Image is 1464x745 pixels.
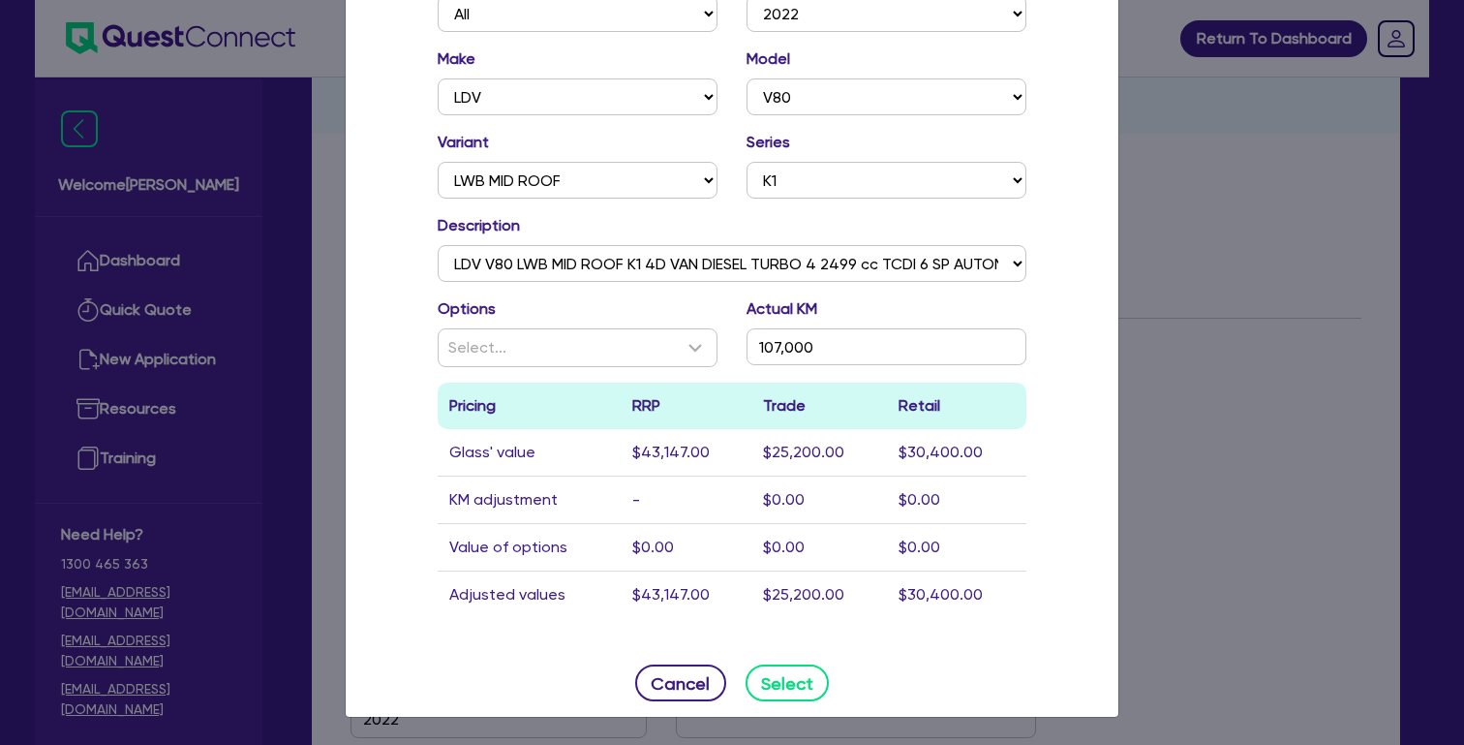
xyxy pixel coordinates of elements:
[438,524,621,572] td: Value of options
[899,443,983,461] span: $30,400.00
[763,585,844,604] span: $25,200.00
[763,443,844,461] span: $25,200.00
[899,538,940,556] span: $0.00
[438,47,475,71] label: Make
[746,665,830,701] button: Select
[438,214,520,237] label: Description
[438,572,621,619] td: Adjusted values
[887,383,1026,429] th: Retail
[438,477,621,524] td: KM adjustment
[632,585,710,604] span: $43,147.00
[621,477,751,524] td: -
[438,297,496,321] label: Options
[899,585,983,604] span: $30,400.00
[621,383,751,429] th: RRP
[763,538,805,556] span: $0.00
[438,131,489,154] label: Variant
[438,383,621,429] th: Pricing
[747,297,817,321] label: Actual KM
[635,665,726,701] button: Cancel
[763,490,805,509] span: $0.00
[632,443,710,461] span: $43,147.00
[751,383,887,429] th: Trade
[899,490,940,509] span: $0.00
[747,131,790,154] label: Series
[438,429,621,477] td: Glass' value
[448,338,506,357] span: Select...
[632,538,674,556] span: $0.00
[747,47,790,71] label: Model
